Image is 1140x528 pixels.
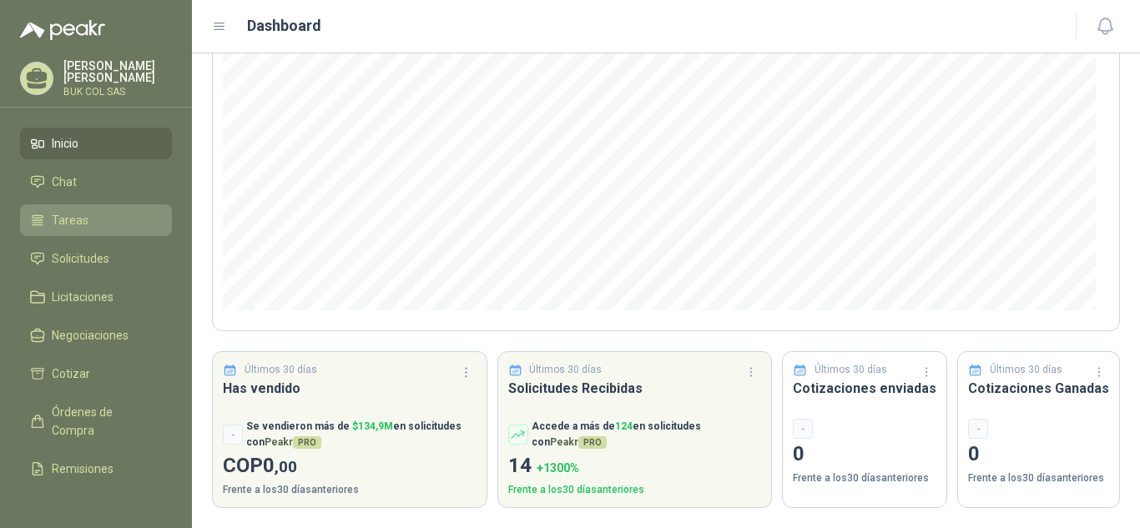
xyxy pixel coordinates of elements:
[793,378,936,399] h3: Cotizaciones enviadas
[20,319,172,351] a: Negociaciones
[52,365,90,383] span: Cotizar
[615,420,633,432] span: 124
[968,419,988,439] div: -
[52,326,129,344] span: Negociaciones
[20,281,172,313] a: Licitaciones
[246,419,477,450] p: Se vendieron más de en solicitudes con
[223,482,477,498] p: Frente a los 30 días anteriores
[508,450,762,482] p: 14
[247,14,321,38] h1: Dashboard
[275,457,297,476] span: ,00
[968,470,1109,486] p: Frente a los 30 días anteriores
[52,211,88,229] span: Tareas
[968,378,1109,399] h3: Cotizaciones Ganadas
[20,453,172,485] a: Remisiones
[793,439,936,470] p: 0
[263,454,297,477] span: 0
[52,403,156,440] span: Órdenes de Compra
[793,419,813,439] div: -
[529,362,602,378] p: Últimos 30 días
[223,378,477,399] h3: Has vendido
[968,439,1109,470] p: 0
[20,204,172,236] a: Tareas
[20,396,172,446] a: Órdenes de Compra
[20,243,172,274] a: Solicitudes
[293,436,321,449] span: PRO
[52,288,113,306] span: Licitaciones
[63,87,172,97] p: BUK COL SAS
[52,134,78,153] span: Inicio
[20,128,172,159] a: Inicio
[63,60,172,83] p: [PERSON_NAME] [PERSON_NAME]
[508,378,762,399] h3: Solicitudes Recibidas
[52,249,109,268] span: Solicitudes
[550,436,607,448] span: Peakr
[223,425,243,445] div: -
[20,358,172,390] a: Cotizar
[508,482,762,498] p: Frente a los 30 días anteriores
[20,166,172,198] a: Chat
[52,460,113,478] span: Remisiones
[352,420,393,432] span: $ 134,9M
[537,461,579,475] span: + 1300 %
[990,362,1062,378] p: Últimos 30 días
[52,173,77,191] span: Chat
[578,436,607,449] span: PRO
[793,470,936,486] p: Frente a los 30 días anteriores
[532,419,762,450] p: Accede a más de en solicitudes con
[265,436,321,448] span: Peakr
[815,362,887,378] p: Últimos 30 días
[223,450,477,482] p: COP
[20,20,105,40] img: Logo peakr
[245,362,317,378] p: Últimos 30 días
